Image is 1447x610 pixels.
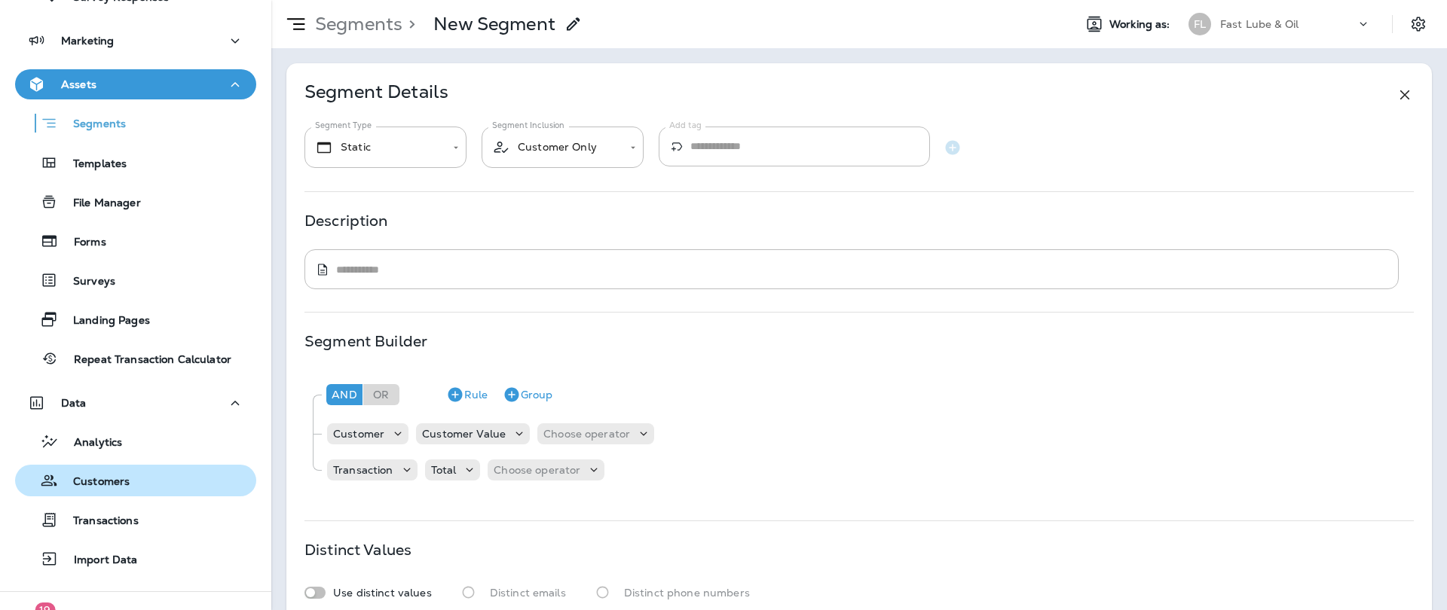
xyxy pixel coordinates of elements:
[61,35,114,47] p: Marketing
[363,384,399,405] div: Or
[15,225,256,257] button: Forms
[58,197,141,211] p: File Manager
[58,275,115,289] p: Surveys
[543,428,630,440] p: Choose operator
[1109,18,1173,31] span: Working as:
[59,554,138,568] p: Import Data
[431,464,457,476] p: Total
[15,425,256,457] button: Analytics
[433,13,555,35] p: New Segment
[58,314,150,328] p: Landing Pages
[15,388,256,418] button: Data
[58,117,126,133] p: Segments
[309,13,402,35] p: Segments
[61,78,96,90] p: Assets
[304,215,388,227] p: Description
[492,120,564,131] label: Segment Inclusion
[15,26,256,56] button: Marketing
[15,543,256,575] button: Import Data
[304,335,427,347] p: Segment Builder
[494,464,580,476] p: Choose operator
[315,139,442,157] div: Static
[15,264,256,296] button: Surveys
[15,107,256,139] button: Segments
[315,120,372,131] label: Segment Type
[497,383,558,407] button: Group
[15,186,256,218] button: File Manager
[59,436,122,450] p: Analytics
[422,428,506,440] p: Customer Value
[402,13,415,35] p: >
[58,514,139,529] p: Transactions
[624,587,750,599] p: Distinct phone numbers
[333,428,384,440] p: Customer
[333,587,432,599] p: Use distinct values
[1220,18,1299,30] p: Fast Lube & Oil
[440,383,494,407] button: Rule
[61,397,87,409] p: Data
[15,343,256,374] button: Repeat Transaction Calculator
[492,138,619,157] div: Customer Only
[669,120,702,131] label: Add tag
[59,236,106,250] p: Forms
[1405,11,1432,38] button: Settings
[326,384,363,405] div: And
[304,86,448,104] p: Segment Details
[1188,13,1211,35] div: FL
[15,147,256,178] button: Templates
[15,303,256,335] button: Landing Pages
[304,544,411,556] p: Distinct Values
[59,353,231,368] p: Repeat Transaction Calculator
[15,465,256,496] button: Customers
[15,69,256,99] button: Assets
[58,475,130,490] p: Customers
[58,157,127,172] p: Templates
[15,504,256,535] button: Transactions
[490,587,566,599] p: Distinct emails
[333,464,393,476] p: Transaction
